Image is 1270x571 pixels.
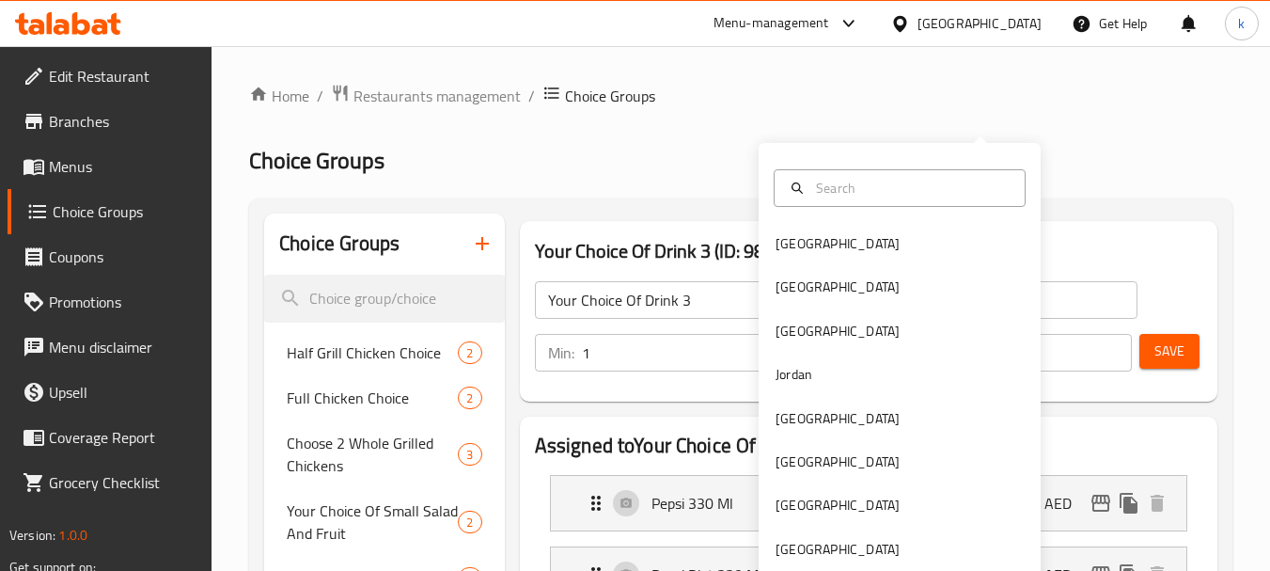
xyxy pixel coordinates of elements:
a: Menus [8,144,212,189]
div: [GEOGRAPHIC_DATA] [776,452,900,472]
span: Upsell [49,381,197,404]
div: [GEOGRAPHIC_DATA] [776,321,900,341]
span: Coverage Report [49,426,197,449]
div: Half Grill Chicken Choice2 [264,330,504,375]
a: Branches [8,99,212,144]
div: Expand [551,476,1186,531]
h2: Assigned to Your Choice Of Drink 3 [535,432,1202,460]
a: Edit Restaurant [8,54,212,99]
button: delete [1143,489,1171,517]
li: / [528,85,535,107]
div: Menu-management [713,12,829,35]
span: Version: [9,523,55,547]
span: Choice Groups [565,85,655,107]
a: Home [249,85,309,107]
a: Coupons [8,234,212,279]
div: [GEOGRAPHIC_DATA] [776,277,900,297]
div: [GEOGRAPHIC_DATA] [776,408,900,429]
span: Branches [49,110,197,133]
a: Grocery Checklist [8,460,212,505]
input: search [264,275,504,323]
h3: Your Choice Of Drink 3 (ID: 987353) [535,236,1202,266]
div: Your Choice Of Small Salad And Fruit2 [264,488,504,556]
span: k [1238,13,1245,34]
div: [GEOGRAPHIC_DATA] [917,13,1042,34]
button: duplicate [1115,489,1143,517]
div: Choices [458,443,481,466]
span: Half Grill Chicken Choice [287,341,458,364]
div: Full Chicken Choice2 [264,375,504,420]
div: Choices [458,341,481,364]
span: Edit Restaurant [49,65,197,87]
input: Search [808,178,1013,198]
div: [GEOGRAPHIC_DATA] [776,539,900,560]
button: Save [1139,334,1199,369]
span: Promotions [49,291,197,313]
a: Coverage Report [8,415,212,460]
span: Restaurants management [353,85,521,107]
span: Choice Groups [249,139,384,182]
span: Menu disclaimer [49,336,197,358]
div: Choices [458,511,481,533]
p: Min: [548,341,574,364]
li: Expand [535,468,1202,539]
a: Promotions [8,279,212,325]
h2: Choice Groups [279,230,400,258]
span: Grocery Checklist [49,471,197,494]
span: 3 [459,446,480,464]
span: Full Chicken Choice [287,387,458,409]
a: Choice Groups [8,189,212,234]
p: 0 AED [1032,492,1087,515]
a: Upsell [8,370,212,415]
p: Pepsi 330 Ml [651,492,795,515]
span: 2 [459,389,480,407]
span: Choose 2 Whole Grilled Chickens [287,432,458,477]
li: / [317,85,323,107]
span: Your Choice Of Small Salad And Fruit [287,500,458,545]
div: Choose 2 Whole Grilled Chickens3 [264,420,504,488]
nav: breadcrumb [249,84,1232,108]
span: Save [1154,340,1184,363]
span: 2 [459,344,480,362]
a: Menu disclaimer [8,325,212,370]
div: [GEOGRAPHIC_DATA] [776,495,900,515]
div: Jordan [776,364,812,385]
span: Choice Groups [53,200,197,223]
span: 1.0.0 [58,523,87,547]
span: Menus [49,155,197,178]
div: Choices [458,387,481,409]
a: Restaurants management [331,84,521,108]
div: [GEOGRAPHIC_DATA] [776,233,900,254]
span: Coupons [49,246,197,268]
span: 2 [459,514,480,531]
button: edit [1087,489,1115,517]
